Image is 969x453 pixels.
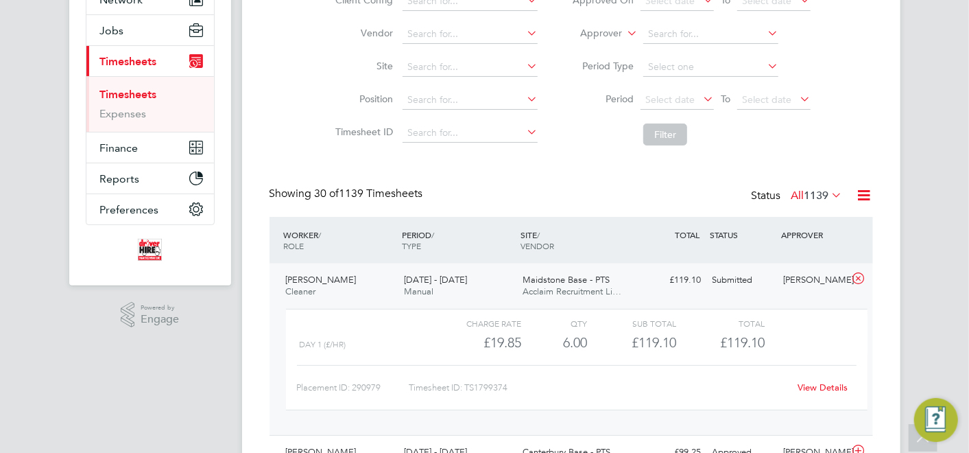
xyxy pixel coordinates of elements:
div: Showing [270,187,426,201]
span: Acclaim Recruitment Li… [523,286,621,297]
div: Charge rate [432,315,521,332]
span: / [431,229,434,240]
div: Placement ID: 290979 [297,377,409,399]
label: Approver [560,27,622,40]
a: Go to home page [86,239,215,261]
span: / [537,229,540,240]
div: £119.10 [636,269,707,292]
div: Submitted [707,269,778,292]
span: Cleaner [286,286,316,297]
label: All [791,189,843,202]
button: Reports [86,163,214,194]
button: Preferences [86,194,214,224]
input: Search for... [403,91,538,110]
span: To [717,90,734,108]
input: Search for... [403,25,538,44]
div: PERIOD [398,222,517,258]
span: £119.10 [720,334,765,351]
span: Maidstone Base - PTS [523,274,610,286]
label: Vendor [331,27,393,39]
input: Search for... [403,124,538,143]
a: Powered byEngage [121,302,179,328]
span: 1139 [804,189,829,202]
div: Status [752,187,846,206]
div: Timesheets [86,76,214,132]
span: Timesheets [100,55,157,68]
span: TOTAL [675,229,700,240]
div: Total [676,315,765,332]
label: Period [572,93,634,105]
div: Sub Total [588,315,676,332]
button: Filter [643,124,687,146]
input: Search for... [643,25,778,44]
img: acclaim-logo-retina.png [138,239,163,261]
span: Powered by [141,302,179,314]
label: Timesheet ID [331,126,393,138]
span: ROLE [284,240,304,251]
label: Site [331,60,393,72]
div: Timesheet ID: TS1799374 [409,377,789,399]
span: 1139 Timesheets [315,187,423,200]
span: Select date [645,93,695,106]
button: Timesheets [86,46,214,76]
a: Expenses [100,107,147,120]
div: £19.85 [432,332,521,354]
span: Manual [404,286,433,297]
div: APPROVER [778,222,849,247]
span: 30 of [315,187,339,200]
span: / [319,229,322,240]
button: Finance [86,132,214,163]
a: View Details [798,382,848,393]
div: 6.00 [521,332,588,354]
span: TYPE [402,240,421,251]
span: Reports [100,172,140,185]
div: STATUS [707,222,778,247]
div: £119.10 [588,332,676,354]
button: Engage Resource Center [914,398,958,442]
span: [PERSON_NAME] [286,274,357,286]
span: Finance [100,141,139,154]
span: VENDOR [521,240,554,251]
span: Select date [742,93,791,106]
input: Select one [643,58,778,77]
div: [PERSON_NAME] [778,269,849,292]
span: Jobs [100,24,124,37]
button: Jobs [86,15,214,45]
div: QTY [521,315,588,332]
div: WORKER [280,222,399,258]
input: Search for... [403,58,538,77]
span: Preferences [100,203,159,216]
span: Day 1 (£/HR) [300,340,346,349]
a: Timesheets [100,88,157,101]
div: SITE [517,222,636,258]
span: Engage [141,314,179,325]
span: [DATE] - [DATE] [404,274,467,286]
label: Period Type [572,60,634,72]
label: Position [331,93,393,105]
